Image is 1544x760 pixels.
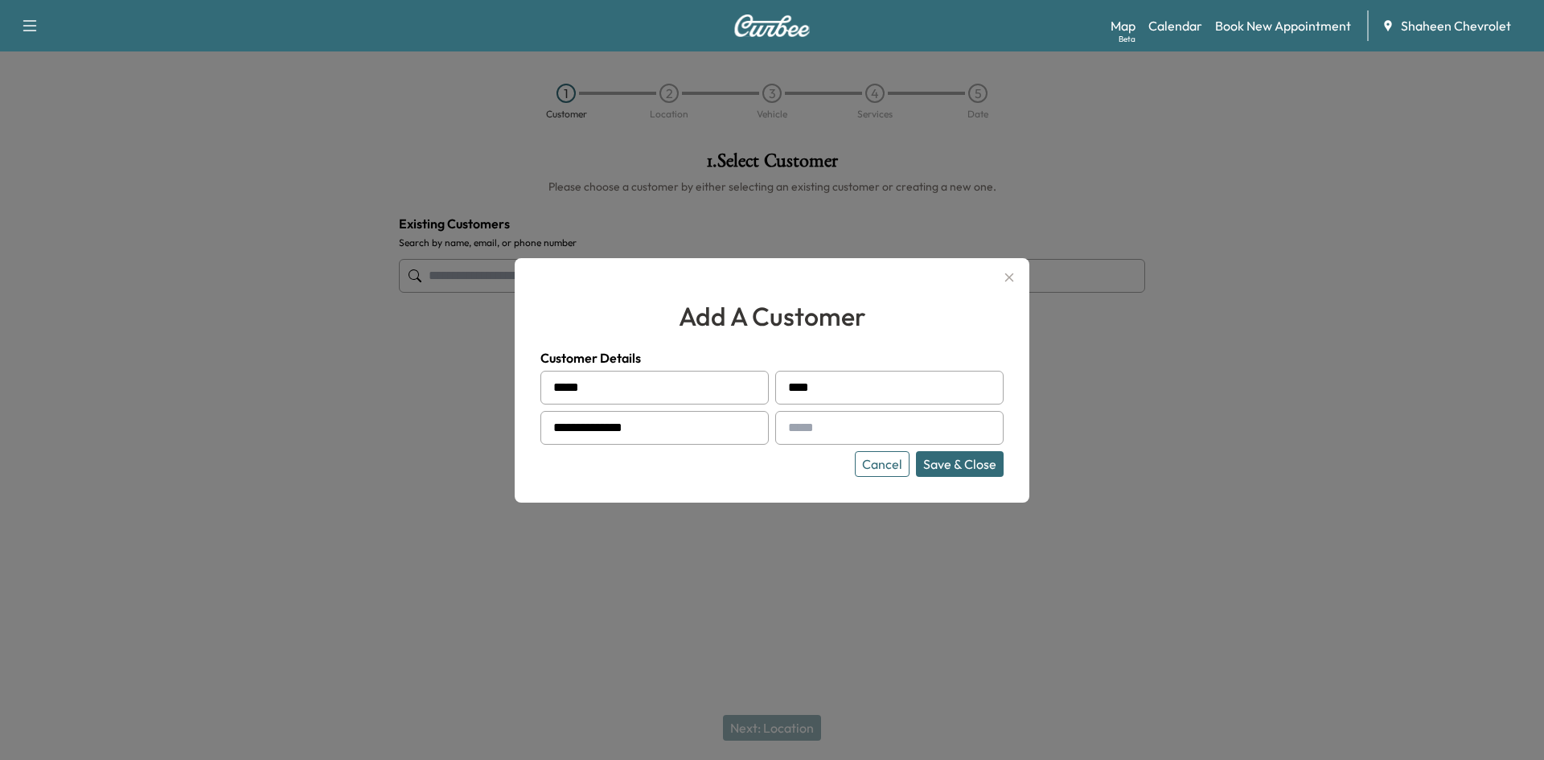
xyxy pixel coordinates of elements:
[733,14,811,37] img: Curbee Logo
[1111,16,1135,35] a: MapBeta
[540,348,1004,368] h4: Customer Details
[1148,16,1202,35] a: Calendar
[1401,16,1511,35] span: Shaheen Chevrolet
[855,451,910,477] button: Cancel
[916,451,1004,477] button: Save & Close
[1215,16,1351,35] a: Book New Appointment
[540,297,1004,335] h2: add a customer
[1119,33,1135,45] div: Beta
